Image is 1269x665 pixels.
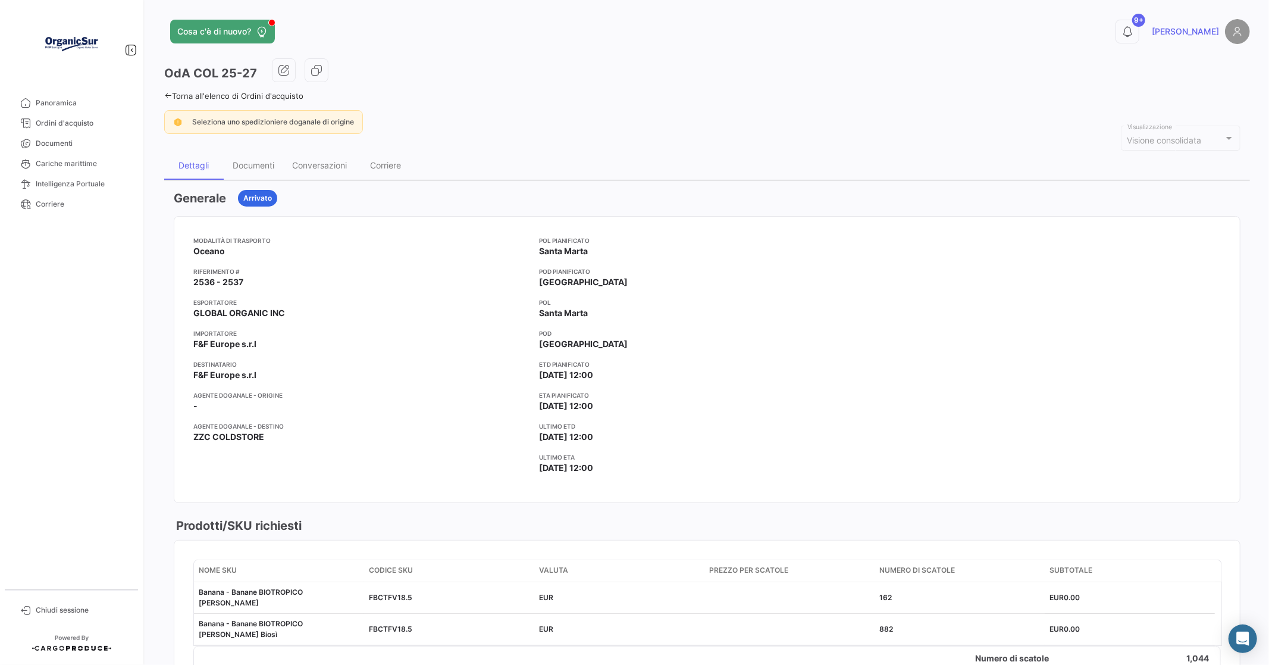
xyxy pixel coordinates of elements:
[42,14,101,74] img: Logo+OrganicSur.png
[539,391,875,400] app-card-info-title: ETA pianificato
[539,369,593,381] span: [DATE] 12:00
[539,360,875,369] app-card-info-title: ETD pianificato
[199,565,237,576] span: Nome SKU
[539,422,875,431] app-card-info-title: Ultimo ETD
[1127,135,1202,145] mat-select-trigger: Visione consolidata
[193,267,529,276] app-card-info-title: Riferimento #
[177,26,251,38] span: Cosa c'è di nuovo?
[370,160,401,170] div: Corriere
[1225,19,1250,44] img: placeholder-user.png
[164,91,303,101] a: Torna all'elenco di Ordini d'acquisto
[539,625,553,633] span: EUR
[539,462,593,474] span: [DATE] 12:00
[179,160,209,170] div: Dettagli
[539,452,875,462] app-card-info-title: Ultimo ETA
[539,236,875,245] app-card-info-title: POL pianificato
[36,138,129,149] span: Documenti
[539,329,875,338] app-card-info-title: POD
[192,117,354,126] span: Seleziona uno spedizioniere doganale di origine
[36,199,129,210] span: Corriere
[10,174,133,194] a: Intelligenza Portuale
[539,593,553,602] span: EUR
[1049,565,1092,576] span: Subtotale
[534,560,704,582] datatable-header-cell: Valuta
[10,154,133,174] a: Cariche marittime
[193,338,256,350] span: F&F Europe s.r.l
[193,307,285,319] span: GLOBAL ORGANIC INC
[10,194,133,214] a: Corriere
[10,133,133,154] a: Documenti
[193,431,264,443] span: ZZC COLDSTORE
[164,65,257,82] h3: OdA COL 25-27
[1049,593,1064,602] span: EUR
[193,369,256,381] span: F&F Europe s.r.l
[1186,652,1209,664] h4: 1,044
[539,267,875,276] app-card-info-title: POD pianificato
[292,160,347,170] div: Conversazioni
[193,298,529,307] app-card-info-title: Esportatore
[1229,625,1257,653] div: Abrir Intercom Messenger
[369,625,412,633] span: FBCTFV18.5
[539,431,593,443] span: [DATE] 12:00
[539,338,628,350] span: [GEOGRAPHIC_DATA]
[36,118,129,129] span: Ordini d'acquisto
[174,517,302,534] h3: Prodotti/SKU richiesti
[879,624,1040,635] div: 882
[193,422,529,431] app-card-info-title: Agente doganale - Destino
[193,360,529,369] app-card-info-title: Destinatario
[1152,26,1219,38] span: [PERSON_NAME]
[369,593,412,602] span: FBCTFV18.5
[233,160,274,170] div: Documenti
[709,565,788,576] span: Prezzo per Scatole
[539,276,628,288] span: [GEOGRAPHIC_DATA]
[36,98,129,108] span: Panoramica
[1049,625,1064,633] span: EUR
[193,391,529,400] app-card-info-title: Agente doganale - Origine
[539,565,568,576] span: Valuta
[193,236,529,245] app-card-info-title: Modalità di trasporto
[364,560,534,582] datatable-header-cell: Codice SKU
[369,565,413,576] span: Codice SKU
[199,588,303,607] span: Banana - Banane BIOTROPICO [PERSON_NAME]
[199,619,303,639] span: Banana - Banane BIOTROPICO [PERSON_NAME] Biosì
[193,400,198,412] span: -
[975,652,1055,664] h4: Numero di scatole
[193,329,529,338] app-card-info-title: Importatore
[879,592,1040,603] div: 162
[539,298,875,307] app-card-info-title: POL
[879,565,955,576] span: Numero di Scatole
[36,158,129,169] span: Cariche marittime
[539,245,588,257] span: Santa Marta
[170,20,275,43] button: Cosa c'è di nuovo?
[174,190,226,207] h3: Generale
[243,193,272,204] span: Arrivato
[1064,593,1080,602] span: 0.00
[10,93,133,113] a: Panoramica
[539,307,588,319] span: Santa Marta
[1064,625,1080,633] span: 0.00
[539,400,593,412] span: [DATE] 12:00
[194,560,364,582] datatable-header-cell: Nome SKU
[193,276,243,288] span: 2536 - 2537
[10,113,133,133] a: Ordini d'acquisto
[36,179,129,189] span: Intelligenza Portuale
[193,245,225,257] span: Oceano
[36,605,129,616] span: Chiudi sessione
